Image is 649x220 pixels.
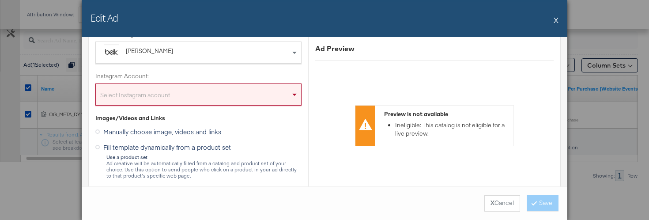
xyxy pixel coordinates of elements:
span: Manually choose image, videos and links [103,127,221,136]
h2: Edit Ad [91,11,118,24]
div: Select Instagram account [96,87,301,105]
div: Ad creative will be automatically filled from a catalog and product set of your choice. Use this ... [106,154,302,179]
span: Fill template dynamically from a product set [103,143,231,152]
label: Instagram Account: [95,72,302,80]
li: Ineligible: This catalog is not eligible for a live preview. [395,121,509,137]
button: X [554,11,558,29]
strong: Use a product set [106,154,147,160]
div: Ad Preview [315,44,554,54]
button: XCancel [484,195,520,211]
strong: X [491,199,494,207]
div: Preview is not available [384,110,509,118]
div: [PERSON_NAME] [126,47,233,56]
div: Images/Videos and Links [95,114,302,122]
